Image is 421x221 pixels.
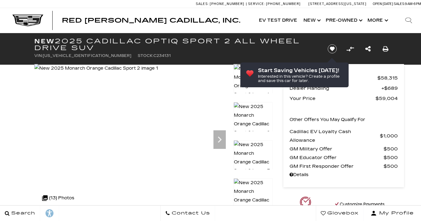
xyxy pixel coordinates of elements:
span: $59,004 [376,94,398,103]
a: Sales: [PHONE_NUMBER] [196,2,246,6]
div: (13) Photos [39,191,77,206]
button: More [364,8,390,33]
span: Red [PERSON_NAME] Cadillac, Inc. [62,17,240,24]
img: New 2025 Monarch Orange Cadillac Sport 2 image 3 [234,140,273,175]
span: Glovebox [326,209,359,218]
a: Cadillac EV Loyalty Cash Allowance $1,000 [290,127,398,145]
a: Red [PERSON_NAME] Cadillac, Inc. [62,17,240,24]
p: Other Offers You May Qualify For [290,115,365,124]
span: C234131 [153,54,171,58]
a: GM Educator Offer $500 [290,153,398,162]
span: VIN: [34,54,43,58]
a: Pre-Owned [323,8,364,33]
span: Sales: [196,2,209,6]
span: $500 [384,162,398,171]
span: 9 AM-6 PM [405,2,421,6]
span: [US_VEHICLE_IDENTIFICATION_NUMBER] [43,54,131,58]
span: Dealer Handling [290,84,381,93]
strong: New [34,37,55,45]
a: Service: [PHONE_NUMBER] [246,2,302,6]
a: Dealer Handling $689 [290,84,398,93]
span: [PHONE_NUMBER] [266,2,301,6]
a: New [300,8,323,33]
a: GM First Responder Offer $500 [290,162,398,171]
a: Details [290,171,398,179]
button: Open user profile menu [363,206,421,221]
h1: 2025 Cadillac OPTIQ Sport 2 All Wheel Drive SUV [34,38,317,51]
span: Service: [248,2,265,6]
a: [STREET_ADDRESS][US_STATE] [308,2,367,6]
a: MSRP $58,315 [290,74,398,82]
span: [PHONE_NUMBER] [210,2,244,6]
a: EV Test Drive [256,8,300,33]
span: Your Price [290,94,376,103]
a: Glovebox [316,206,363,221]
a: Your Price $59,004 [290,94,398,103]
span: $58,315 [377,74,398,82]
div: Next [213,130,226,149]
span: $500 [384,145,398,153]
span: Search [10,209,35,218]
img: New 2025 Monarch Orange Cadillac Sport 2 image 2 [234,102,273,137]
button: Compare Vehicle [346,44,355,54]
span: MSRP [290,74,377,82]
button: Save vehicle [325,44,339,54]
span: Open [DATE] [373,2,393,6]
a: Print this New 2025 Cadillac OPTIQ Sport 2 All Wheel Drive SUV [383,45,389,53]
span: Contact Us [170,209,210,218]
a: Share this New 2025 Cadillac OPTIQ Sport 2 All Wheel Drive SUV [365,45,371,53]
img: New 2025 Monarch Orange Cadillac Sport 2 image 1 [234,64,273,99]
span: GM First Responder Offer [290,162,384,171]
img: Cadillac Dark Logo with Cadillac White Text [12,15,43,26]
img: New 2025 Monarch Orange Cadillac Sport 2 image 1 [34,64,158,73]
span: Cadillac EV Loyalty Cash Allowance [290,127,380,145]
span: $689 [381,84,398,93]
span: $500 [384,153,398,162]
span: GM Educator Offer [290,153,384,162]
img: New 2025 Monarch Orange Cadillac Sport 2 image 4 [234,178,273,214]
span: Sales: [394,2,405,6]
span: Stock: [138,54,153,58]
span: $1,000 [380,132,398,140]
a: GM Military Offer $500 [290,145,398,153]
span: My Profile [377,209,414,218]
span: GM Military Offer [290,145,384,153]
a: Contact Us [160,206,215,221]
